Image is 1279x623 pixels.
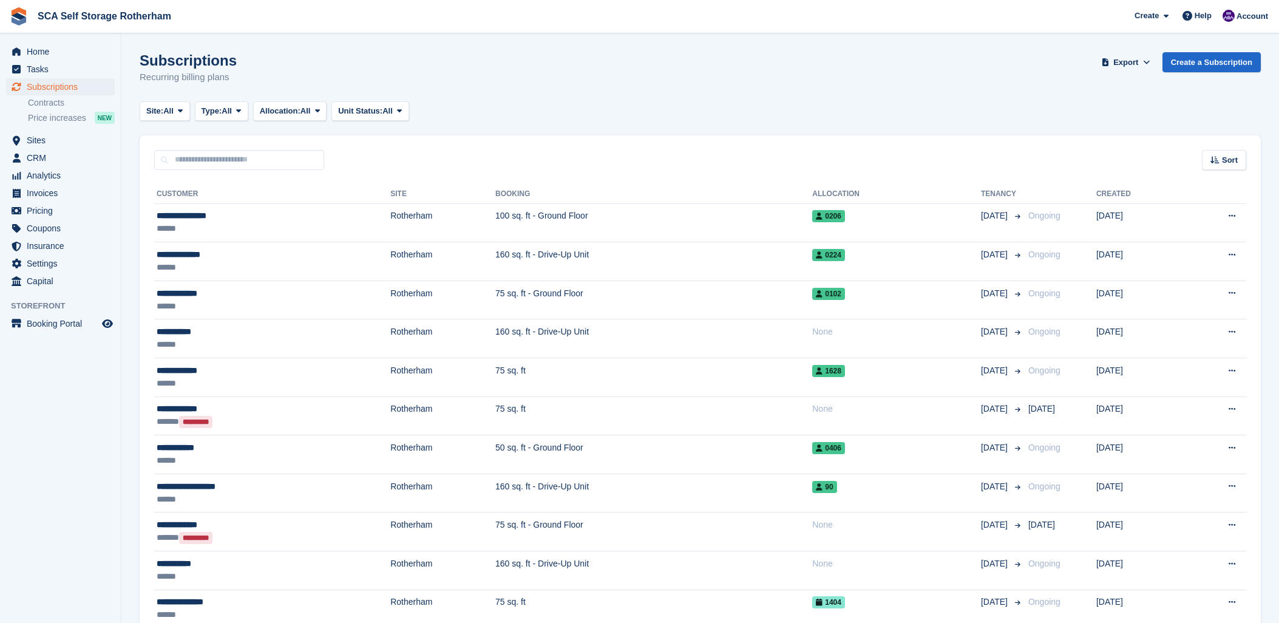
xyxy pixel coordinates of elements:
[6,78,115,95] a: menu
[981,248,1010,261] span: [DATE]
[390,435,495,474] td: Rotherham
[1096,185,1183,204] th: Created
[1096,281,1183,319] td: [DATE]
[27,43,100,60] span: Home
[1028,443,1060,452] span: Ongoing
[812,519,981,531] div: None
[1096,319,1183,358] td: [DATE]
[812,403,981,415] div: None
[495,397,812,435] td: 75 sq. ft
[495,185,812,204] th: Booking
[981,287,1010,300] span: [DATE]
[981,519,1010,531] span: [DATE]
[27,255,100,272] span: Settings
[812,288,845,300] span: 0102
[981,441,1010,454] span: [DATE]
[222,105,232,117] span: All
[1028,520,1055,529] span: [DATE]
[140,101,190,121] button: Site: All
[495,512,812,551] td: 75 sq. ft - Ground Floor
[390,185,495,204] th: Site
[1028,250,1060,259] span: Ongoing
[981,209,1010,222] span: [DATE]
[6,220,115,237] a: menu
[1028,597,1060,607] span: Ongoing
[390,242,495,281] td: Rotherham
[27,202,100,219] span: Pricing
[812,185,981,204] th: Allocation
[6,202,115,219] a: menu
[27,167,100,184] span: Analytics
[195,101,248,121] button: Type: All
[27,220,100,237] span: Coupons
[812,365,845,377] span: 1628
[981,557,1010,570] span: [DATE]
[1028,288,1060,298] span: Ongoing
[812,325,981,338] div: None
[6,255,115,272] a: menu
[6,132,115,149] a: menu
[812,249,845,261] span: 0224
[1135,10,1159,22] span: Create
[495,242,812,281] td: 160 sq. ft - Drive-Up Unit
[1237,10,1268,22] span: Account
[146,105,163,117] span: Site:
[1096,397,1183,435] td: [DATE]
[1028,404,1055,414] span: [DATE]
[6,167,115,184] a: menu
[27,185,100,202] span: Invoices
[11,300,121,312] span: Storefront
[27,273,100,290] span: Capital
[390,512,495,551] td: Rotherham
[390,203,495,242] td: Rotherham
[812,210,845,222] span: 0206
[27,315,100,332] span: Booking Portal
[27,61,100,78] span: Tasks
[495,281,812,319] td: 75 sq. ft - Ground Floor
[390,319,495,358] td: Rotherham
[1223,10,1235,22] img: Kelly Neesham
[812,596,845,608] span: 1404
[1096,203,1183,242] td: [DATE]
[1096,474,1183,512] td: [DATE]
[495,358,812,397] td: 75 sq. ft
[27,237,100,254] span: Insurance
[27,132,100,149] span: Sites
[100,316,115,331] a: Preview store
[390,474,495,512] td: Rotherham
[260,105,300,117] span: Allocation:
[163,105,174,117] span: All
[495,474,812,512] td: 160 sq. ft - Drive-Up Unit
[390,358,495,397] td: Rotherham
[140,70,237,84] p: Recurring billing plans
[1099,52,1153,72] button: Export
[390,551,495,590] td: Rotherham
[6,273,115,290] a: menu
[6,315,115,332] a: menu
[140,52,237,69] h1: Subscriptions
[1028,559,1060,568] span: Ongoing
[154,185,390,204] th: Customer
[28,112,86,124] span: Price increases
[981,480,1010,493] span: [DATE]
[28,111,115,124] a: Price increases NEW
[1028,327,1060,336] span: Ongoing
[33,6,176,26] a: SCA Self Storage Rotherham
[27,149,100,166] span: CRM
[1096,551,1183,590] td: [DATE]
[495,319,812,358] td: 160 sq. ft - Drive-Up Unit
[495,435,812,474] td: 50 sq. ft - Ground Floor
[981,596,1010,608] span: [DATE]
[6,43,115,60] a: menu
[382,105,393,117] span: All
[981,364,1010,377] span: [DATE]
[812,481,836,493] span: 90
[1096,512,1183,551] td: [DATE]
[1028,482,1060,491] span: Ongoing
[6,61,115,78] a: menu
[495,551,812,590] td: 160 sq. ft - Drive-Up Unit
[1028,366,1060,375] span: Ongoing
[6,237,115,254] a: menu
[331,101,409,121] button: Unit Status: All
[1028,211,1060,220] span: Ongoing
